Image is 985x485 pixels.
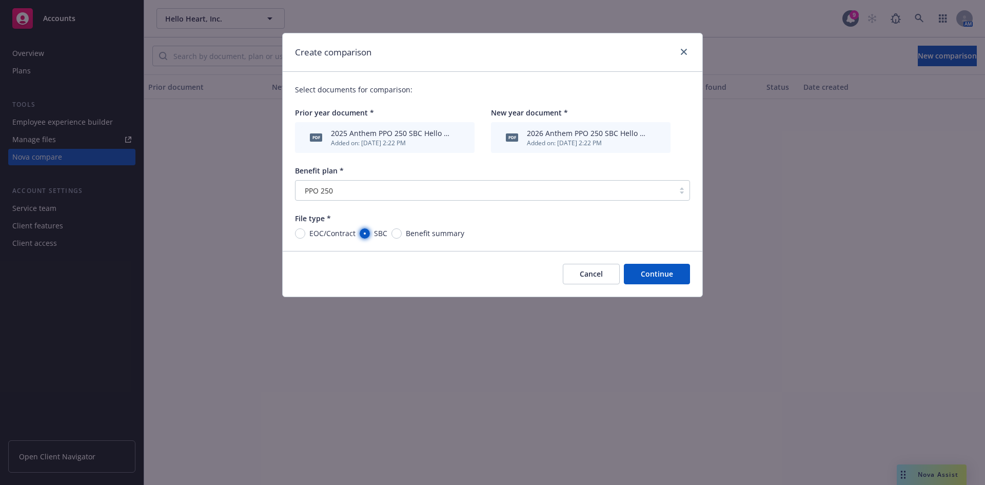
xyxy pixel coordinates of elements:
div: Added on: [DATE] 2:22 PM [527,139,648,147]
span: Benefit summary [406,228,464,239]
span: PPO 250 [301,185,669,196]
span: Benefit plan * [295,166,344,176]
p: Select documents for comparison: [295,84,690,95]
input: SBC [360,228,370,239]
div: Added on: [DATE] 2:22 PM [331,139,452,147]
span: File type * [295,214,331,223]
button: archive file [652,132,660,143]
button: Cancel [563,264,620,284]
div: 2026 Anthem PPO 250 SBC Hello Heart.pdf [527,128,648,139]
span: PPO 250 [305,185,333,196]
span: pdf [506,133,518,141]
button: Continue [624,264,690,284]
input: EOC/Contract [295,228,305,239]
span: New year document * [491,108,568,118]
span: pdf [310,133,322,141]
button: archive file [456,132,464,143]
span: EOC/Contract [309,228,356,239]
a: close [678,46,690,58]
span: SBC [374,228,387,239]
h1: Create comparison [295,46,371,59]
input: Benefit summary [391,228,402,239]
div: 2025 Anthem PPO 250 SBC Hello Heart.pdf [331,128,452,139]
span: Prior year document * [295,108,374,118]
